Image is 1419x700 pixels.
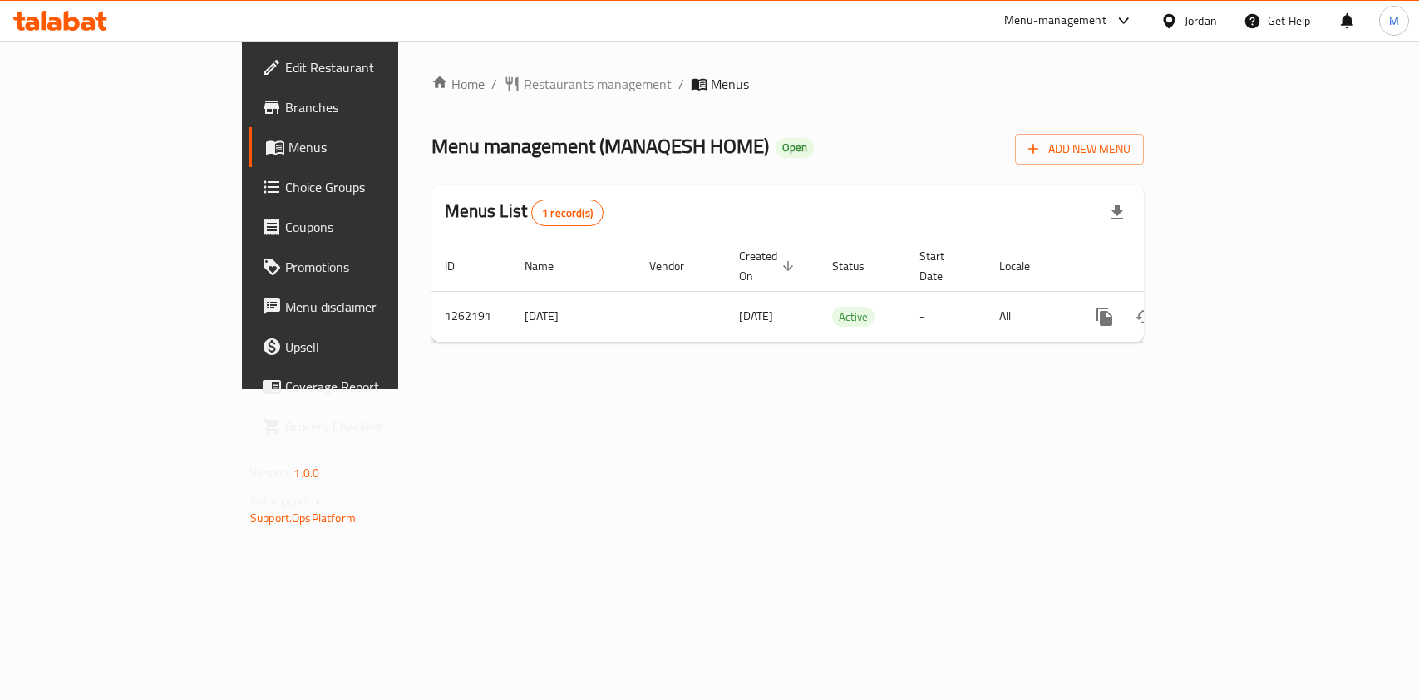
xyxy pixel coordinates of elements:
[532,205,603,221] span: 1 record(s)
[525,256,575,276] span: Name
[249,167,479,207] a: Choice Groups
[906,291,986,342] td: -
[250,462,291,484] span: Version:
[1185,12,1217,30] div: Jordan
[832,307,875,327] div: Active
[919,246,966,286] span: Start Date
[504,74,672,94] a: Restaurants management
[249,327,479,367] a: Upsell
[285,177,466,197] span: Choice Groups
[678,74,684,94] li: /
[1028,139,1131,160] span: Add New Menu
[285,217,466,237] span: Coupons
[1125,297,1165,337] button: Change Status
[739,305,773,327] span: [DATE]
[531,200,604,226] div: Total records count
[445,256,476,276] span: ID
[249,47,479,87] a: Edit Restaurant
[431,74,1144,94] nav: breadcrumb
[285,297,466,317] span: Menu disclaimer
[293,462,319,484] span: 1.0.0
[288,137,466,157] span: Menus
[285,257,466,277] span: Promotions
[491,74,497,94] li: /
[524,74,672,94] span: Restaurants management
[285,417,466,436] span: Grocery Checklist
[249,87,479,127] a: Branches
[445,199,604,226] h2: Menus List
[776,138,814,158] div: Open
[999,256,1052,276] span: Locale
[711,74,749,94] span: Menus
[1085,297,1125,337] button: more
[986,291,1072,342] td: All
[1097,193,1137,233] div: Export file
[249,407,479,446] a: Grocery Checklist
[431,241,1258,343] table: enhanced table
[285,97,466,117] span: Branches
[249,247,479,287] a: Promotions
[776,140,814,155] span: Open
[511,291,636,342] td: [DATE]
[249,207,479,247] a: Coupons
[832,308,875,327] span: Active
[250,490,327,512] span: Get support on:
[1004,11,1106,31] div: Menu-management
[1389,12,1399,30] span: M
[285,337,466,357] span: Upsell
[739,246,799,286] span: Created On
[249,127,479,167] a: Menus
[1015,134,1144,165] button: Add New Menu
[285,57,466,77] span: Edit Restaurant
[249,287,479,327] a: Menu disclaimer
[249,367,479,407] a: Coverage Report
[1072,241,1258,292] th: Actions
[431,127,769,165] span: Menu management ( MANAQESH HOME )
[832,256,886,276] span: Status
[649,256,706,276] span: Vendor
[285,377,466,397] span: Coverage Report
[250,507,356,529] a: Support.OpsPlatform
